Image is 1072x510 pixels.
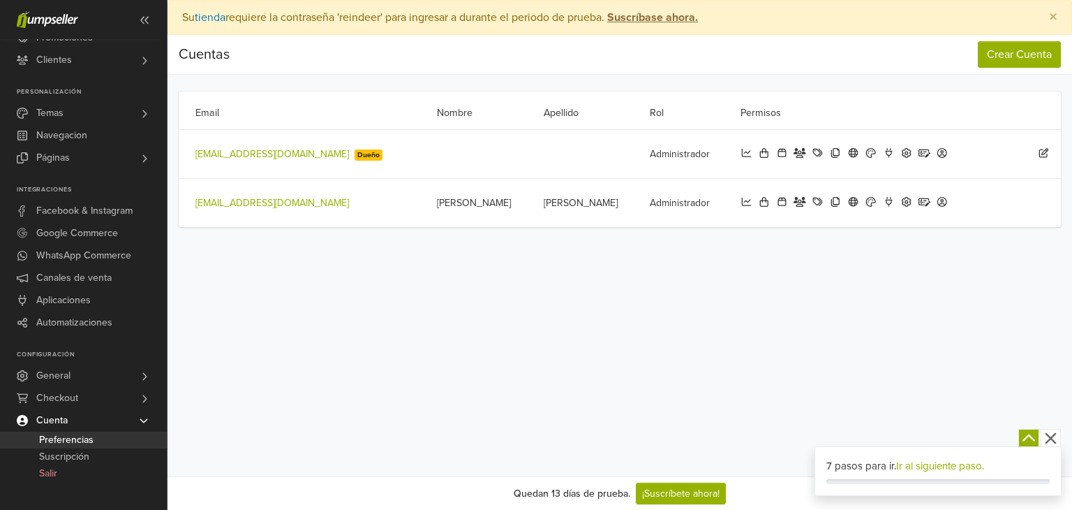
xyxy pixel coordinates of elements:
[17,351,167,359] p: Configuración
[39,465,57,482] span: Salir
[36,267,112,289] span: Canales de venta
[636,483,726,504] a: ¡Suscríbete ahora!
[896,460,984,472] a: Ir al siguiente paso.
[39,432,94,449] span: Preferencias
[535,178,642,227] td: [PERSON_NAME]
[195,148,349,160] a: [EMAIL_ADDRESS][DOMAIN_NAME]
[826,458,1050,474] div: 7 pasos para ir.
[195,10,225,24] a: tienda
[36,147,70,169] span: Páginas
[36,200,133,222] span: Facebook & Instagram
[36,409,68,432] span: Cuenta
[732,97,1003,129] th: Permisos
[36,289,91,312] span: Aplicaciones
[514,486,630,501] div: Quedan 13 días de prueba.
[641,129,731,178] td: Administrador
[36,245,131,267] span: WhatsApp Commerce
[1049,7,1057,27] span: ×
[355,150,382,161] span: Dueño
[36,222,118,245] span: Google Commerce
[39,449,89,465] span: Suscripción
[36,312,112,334] span: Automatizaciones
[641,178,731,227] td: Administrador
[641,97,731,129] th: Rol
[36,49,72,71] span: Clientes
[36,102,64,124] span: Temas
[604,10,698,24] a: Suscríbase ahora.
[36,387,78,409] span: Checkout
[978,41,1061,68] button: Crear Cuenta
[179,97,429,129] th: Email
[429,178,535,227] td: [PERSON_NAME]
[535,97,642,129] th: Apellido
[607,10,698,24] strong: Suscríbase ahora.
[195,197,349,209] a: [EMAIL_ADDRESS][DOMAIN_NAME]
[429,97,535,129] th: Nombre
[17,186,167,194] p: Integraciones
[1035,1,1071,34] button: Close
[179,41,230,68] div: Cuentas
[17,88,167,96] p: Personalización
[36,124,87,147] span: Navegacion
[36,365,70,387] span: General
